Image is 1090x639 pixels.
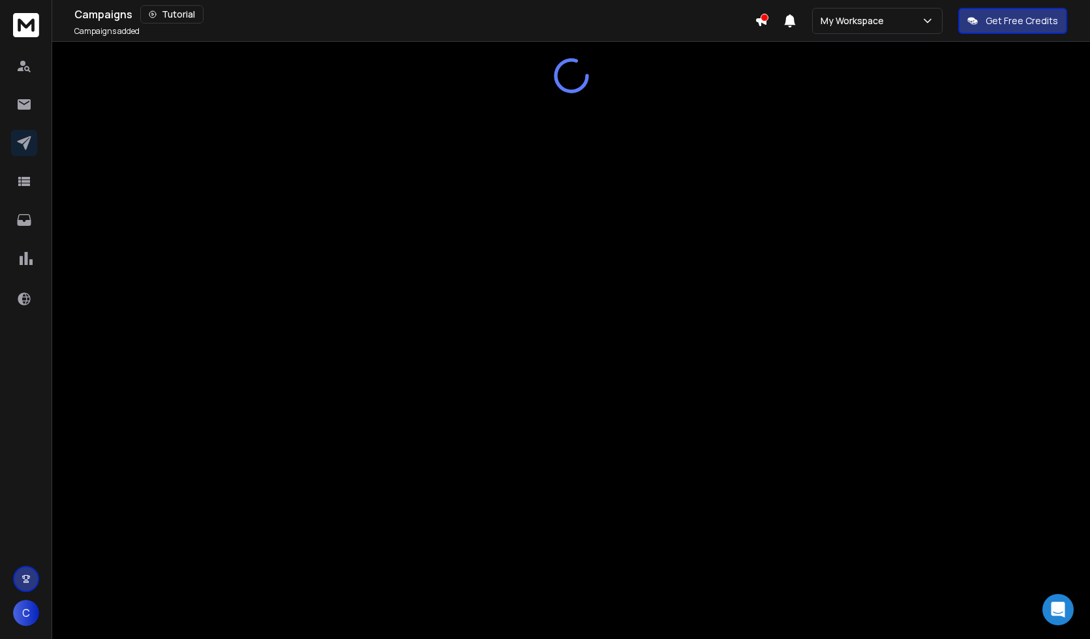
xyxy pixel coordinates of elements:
[74,5,755,23] div: Campaigns
[1042,594,1074,625] div: Open Intercom Messenger
[821,14,889,27] p: My Workspace
[140,5,204,23] button: Tutorial
[13,600,39,626] button: C
[986,14,1058,27] p: Get Free Credits
[958,8,1067,34] button: Get Free Credits
[74,26,140,37] p: Campaigns added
